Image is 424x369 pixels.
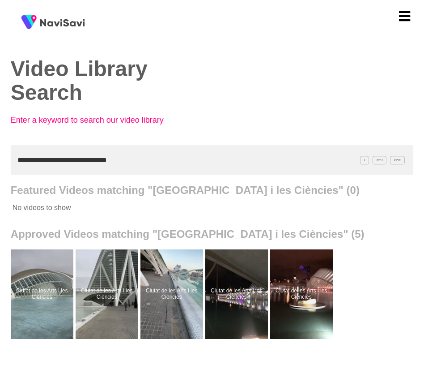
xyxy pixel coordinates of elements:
[205,249,270,339] a: Ciutat de les Arts i les CiènciesCiutat de les Arts i les Ciències
[360,156,369,164] span: /
[11,228,414,240] h2: Approved Videos matching "[GEOGRAPHIC_DATA] i les Ciències" (5)
[40,18,85,27] img: fireSpot
[11,57,199,105] h2: Video Library Search
[11,249,76,339] a: Ciutat de les Arts i les CiènciesCiutat de les Arts i les Ciències
[373,156,387,164] span: C^J
[270,249,335,339] a: Ciutat de les Arts i les CiènciesCiutat de les Arts i les Ciències
[140,249,205,339] a: Ciutat de les Arts i les CiènciesCiutat de les Arts i les Ciències
[11,197,373,219] p: No videos to show
[11,116,199,125] p: Enter a keyword to search our video library
[11,184,414,197] h2: Featured Videos matching "[GEOGRAPHIC_DATA] i les Ciències" (0)
[390,156,405,164] span: C^K
[76,249,140,339] a: Ciutat de les Arts i les CiènciesCiutat de les Arts i les Ciències
[18,11,40,34] img: fireSpot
